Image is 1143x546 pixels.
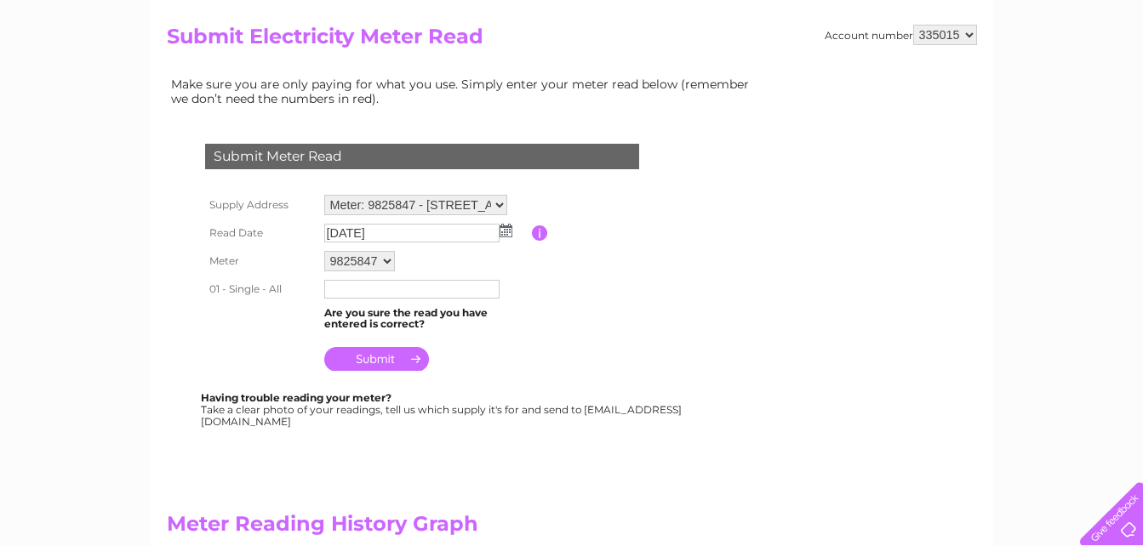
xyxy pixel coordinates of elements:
[825,25,977,45] div: Account number
[843,72,876,85] a: Water
[201,191,320,219] th: Supply Address
[324,347,429,371] input: Submit
[201,391,391,404] b: Having trouble reading your meter?
[1030,72,1072,85] a: Contact
[320,303,532,335] td: Are you sure the read you have entered is correct?
[201,247,320,276] th: Meter
[201,276,320,303] th: 01 - Single - All
[167,25,977,57] h2: Submit Electricity Meter Read
[886,72,923,85] a: Energy
[201,219,320,247] th: Read Date
[167,73,763,109] td: Make sure you are only paying for what you use. Simply enter your meter read below (remember we d...
[205,144,639,169] div: Submit Meter Read
[822,9,940,30] a: 0333 014 3131
[201,392,684,427] div: Take a clear photo of your readings, tell us which supply it's for and send to [EMAIL_ADDRESS][DO...
[500,224,512,237] img: ...
[532,225,548,241] input: Information
[995,72,1020,85] a: Blog
[167,512,763,544] h2: Meter Reading History Graph
[40,44,127,96] img: logo.png
[170,9,974,82] div: Clear Business is a trading name of Verastar Limited (registered in [GEOGRAPHIC_DATA] No. 3667643...
[934,72,985,85] a: Telecoms
[1087,72,1127,85] a: Log out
